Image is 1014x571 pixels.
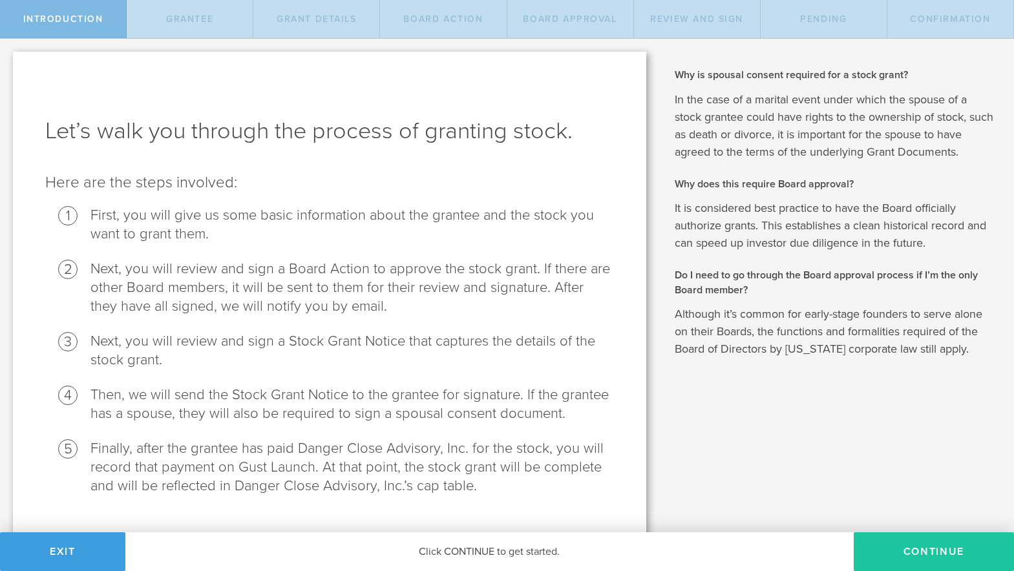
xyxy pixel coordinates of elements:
p: Although it’s common for early-stage founders to serve alone on their Boards, the functions and f... [675,306,995,358]
span: Board Action [403,14,483,25]
button: Continue [854,532,1014,571]
li: Next, you will review and sign a Board Action to approve the stock grant. If there are other Boar... [90,260,614,316]
p: Here are the steps involved: [45,172,614,193]
span: Grant Details [277,14,357,25]
p: In the case of a marital event under which the spouse of a stock grantee could have rights to the... [675,91,995,161]
span: Review and Sign [650,14,743,25]
h1: Let’s walk you through the process of granting stock. [45,116,614,147]
h2: Do I need to go through the Board approval process if I’m the only Board member? [675,268,995,297]
span: Confirmation [910,14,990,25]
div: Click CONTINUE to get started. [125,532,854,571]
p: It is considered best practice to have the Board officially authorize grants. This establishes a ... [675,200,995,252]
span: Introduction [23,14,103,25]
li: Next, you will review and sign a Stock Grant Notice that captures the details of the stock grant. [90,332,614,369]
h2: Why does this require Board approval? [675,177,995,191]
h2: Why is spousal consent required for a stock grant? [675,68,995,82]
span: Pending [800,14,847,25]
span: Board Approval [523,14,617,25]
li: Then, we will send the Stock Grant Notice to the grantee for signature. If the grantee has a spou... [90,386,614,423]
span: Grantee [166,14,213,25]
li: Finally, after the grantee has paid Danger Close Advisory, Inc. for the stock, you will record th... [90,439,614,495]
li: First, you will give us some basic information about the grantee and the stock you want to grant ... [90,206,614,244]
